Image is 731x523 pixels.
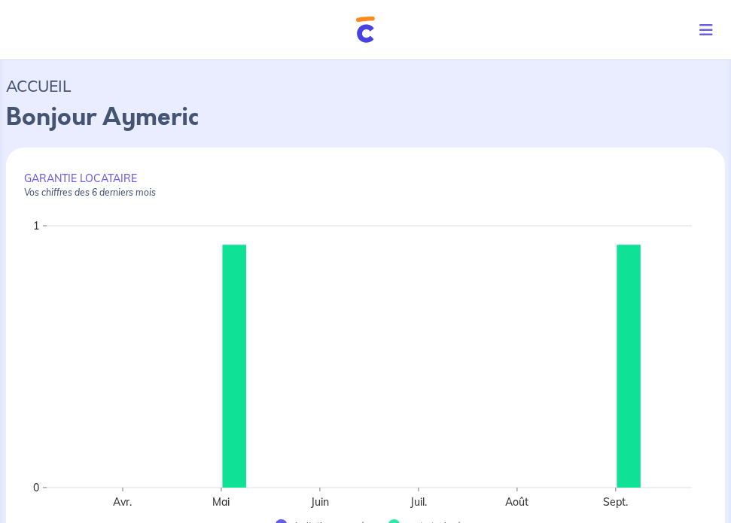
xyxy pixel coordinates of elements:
[356,17,375,43] img: Cautioneo
[113,495,132,509] text: Avr.
[6,99,725,135] p: Bonjour Aymeric
[310,495,329,509] text: Juin
[603,495,628,509] text: Sept.
[212,495,230,509] text: Mai
[410,495,427,509] text: Juil.
[33,481,39,494] text: 0
[24,187,156,198] em: Vos chiffres des 6 derniers mois
[687,11,731,50] button: Toggle navigation
[24,172,707,199] p: GARANTIE LOCATAIRE
[33,219,39,233] text: 1
[6,72,725,99] p: ACCUEIL
[505,495,528,509] text: Août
